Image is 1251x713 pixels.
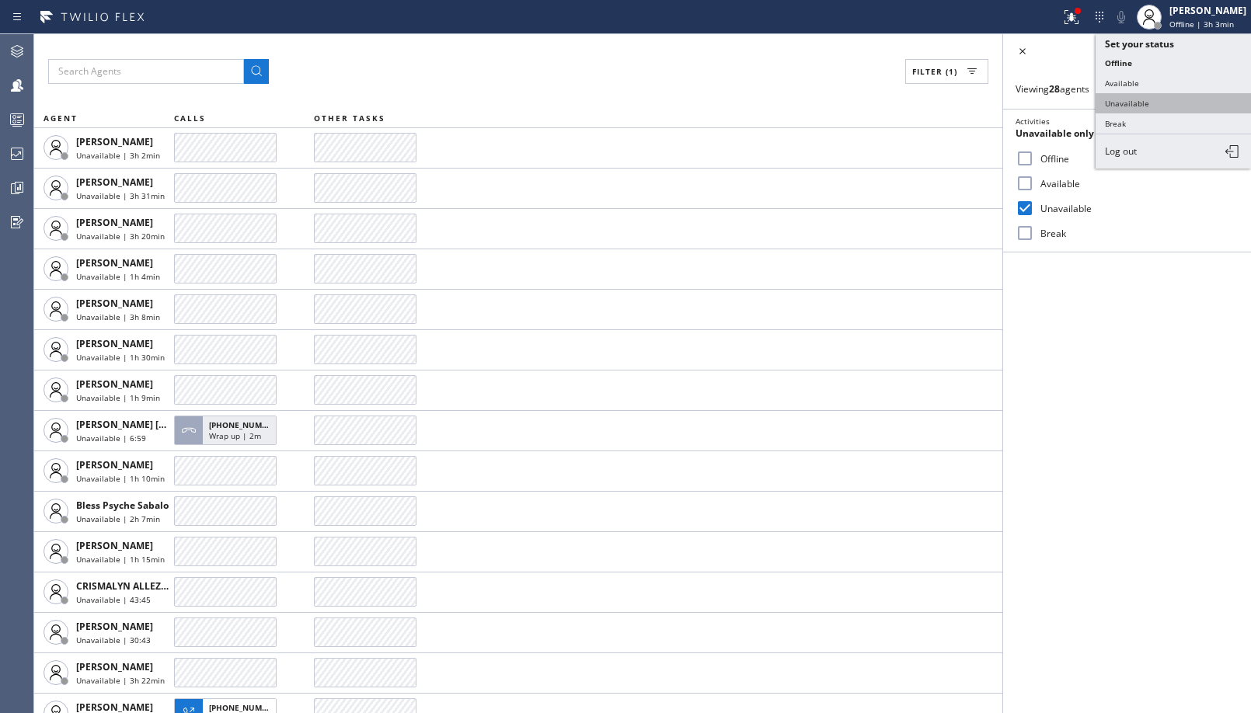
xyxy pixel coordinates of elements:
span: Offline | 3h 3min [1169,19,1234,30]
span: [PERSON_NAME] [76,539,153,552]
span: Filters [1095,45,1148,58]
span: Viewing agents [1016,82,1089,96]
span: Unavailable | 3h 8min [76,311,160,322]
span: Bless Psyche Sabalo [76,499,169,512]
span: [PERSON_NAME] [76,216,153,229]
label: Offline [1034,152,1239,165]
span: [PERSON_NAME] [PERSON_NAME] [76,418,232,431]
button: Mute [1110,6,1132,28]
label: Available [1034,177,1239,190]
button: Filter (1) [905,59,988,84]
span: Unavailable | 43:45 [76,594,151,605]
span: Unavailable | 1h 10min [76,473,165,484]
span: [PERSON_NAME] [76,135,153,148]
button: [PHONE_NUMBER]Wrap up | 2m [174,411,281,450]
span: Unavailable | 6:59 [76,433,146,443]
span: [PERSON_NAME] [76,620,153,633]
span: [PERSON_NAME] [76,660,153,673]
span: [PERSON_NAME] [76,377,153,391]
label: Unavailable [1034,202,1239,215]
span: Unavailable | 3h 20min [76,231,165,242]
span: AGENT [44,113,78,123]
span: Unavailable | 30:43 [76,635,151,645]
span: Unavailable | 2h 7min [76,513,160,524]
span: Unavailable | 1h 4min [76,271,160,282]
span: Filter (1) [912,66,957,77]
span: [PERSON_NAME] [76,176,153,189]
span: Unavailable only [1016,127,1094,140]
span: Unavailable | 3h 2min [76,150,160,161]
strong: 28 [1049,82,1060,96]
span: Unavailable | 1h 9min [76,392,160,403]
input: Search Agents [48,59,244,84]
span: [PERSON_NAME] [76,458,153,471]
label: Break [1034,227,1239,240]
span: CRISMALYN ALLEZER [76,579,172,593]
span: OTHER TASKS [314,113,385,123]
span: Unavailable | 1h 15min [76,554,165,565]
span: [PERSON_NAME] [76,337,153,350]
span: Unavailable | 3h 31min [76,190,165,201]
span: [PHONE_NUMBER] [209,419,280,430]
span: Wrap up | 2m [209,430,261,441]
span: CALLS [174,113,206,123]
span: [PHONE_NUMBER] [209,702,280,713]
span: Unavailable | 3h 22min [76,675,165,686]
div: [PERSON_NAME] [1169,4,1246,17]
span: Unavailable | 1h 30min [76,352,165,363]
span: [PERSON_NAME] [76,256,153,270]
div: Activities [1016,116,1239,127]
span: [PERSON_NAME] [76,297,153,310]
